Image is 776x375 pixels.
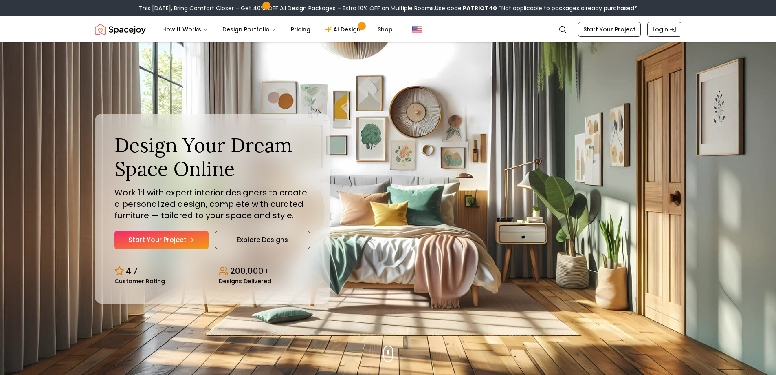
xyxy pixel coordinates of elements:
[126,265,138,277] p: 4.7
[114,187,310,221] p: Work 1:1 with expert interior designers to create a personalized design, complete with curated fu...
[114,133,310,180] h1: Design Your Dream Space Online
[114,278,165,284] small: Customer Rating
[578,22,641,37] a: Start Your Project
[647,22,681,37] a: Login
[435,4,497,12] span: Use code:
[371,21,399,38] a: Shop
[95,21,146,38] a: Spacejoy
[156,21,399,38] nav: Main
[319,21,369,38] a: AI Design
[95,21,146,38] img: Spacejoy Logo
[230,265,269,277] p: 200,000+
[95,16,681,42] nav: Global
[497,4,637,12] span: *Not applicable to packages already purchased*
[412,24,422,34] img: United States
[114,259,310,284] div: Design stats
[284,21,317,38] a: Pricing
[156,21,214,38] button: How It Works
[216,21,283,38] button: Design Portfolio
[139,4,637,12] div: This [DATE], Bring Comfort Closer – Get 40% OFF All Design Packages + Extra 10% OFF on Multiple R...
[219,278,271,284] small: Designs Delivered
[215,231,310,249] a: Explore Designs
[463,4,497,12] b: PATRIOT40
[114,231,209,249] a: Start Your Project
